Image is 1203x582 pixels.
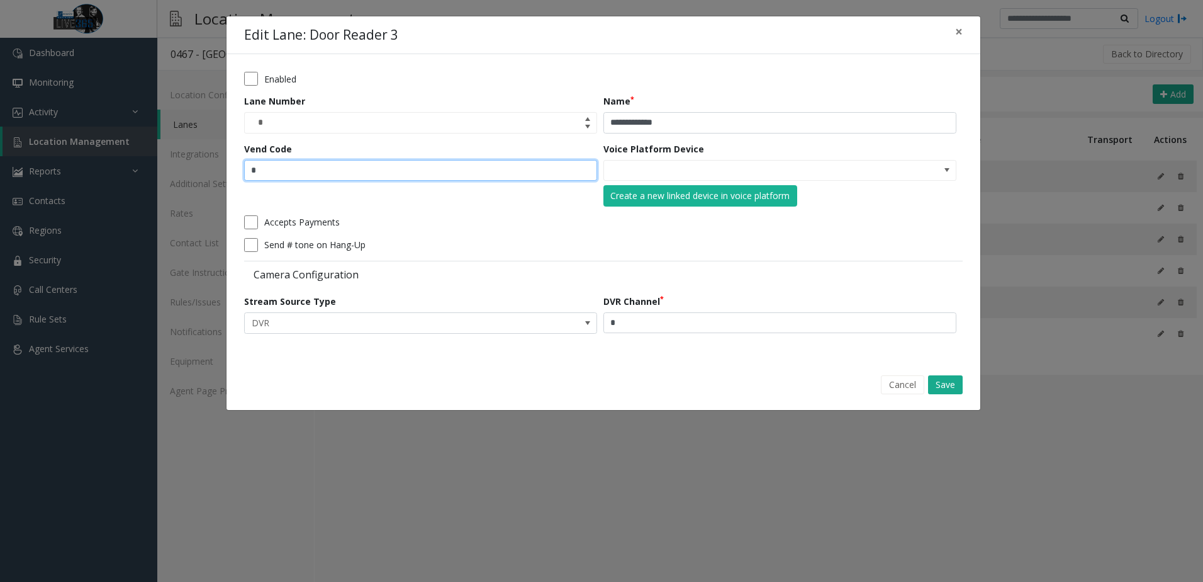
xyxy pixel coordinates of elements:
span: DVR [245,313,526,333]
label: Accepts Payments [264,215,340,229]
button: Cancel [881,375,924,394]
label: Camera Configuration [244,268,600,282]
span: Increase value [579,113,596,123]
label: DVR Channel [603,295,664,308]
label: Voice Platform Device [603,142,704,156]
label: Name [603,94,634,108]
label: Vend Code [244,142,292,156]
button: Create a new linked device in voice platform [603,185,797,207]
input: NO DATA FOUND [604,161,885,181]
button: Close [946,16,971,47]
span: × [955,23,963,40]
div: Create a new linked device in voice platform [610,189,790,202]
label: Stream Source Type [244,295,336,308]
label: Enabled [264,72,296,86]
button: Save [928,375,963,394]
label: Lane Number [244,94,305,108]
label: Send # tone on Hang-Up [264,238,366,251]
span: Decrease value [579,123,596,133]
h4: Edit Lane: Door Reader 3 [244,25,398,45]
